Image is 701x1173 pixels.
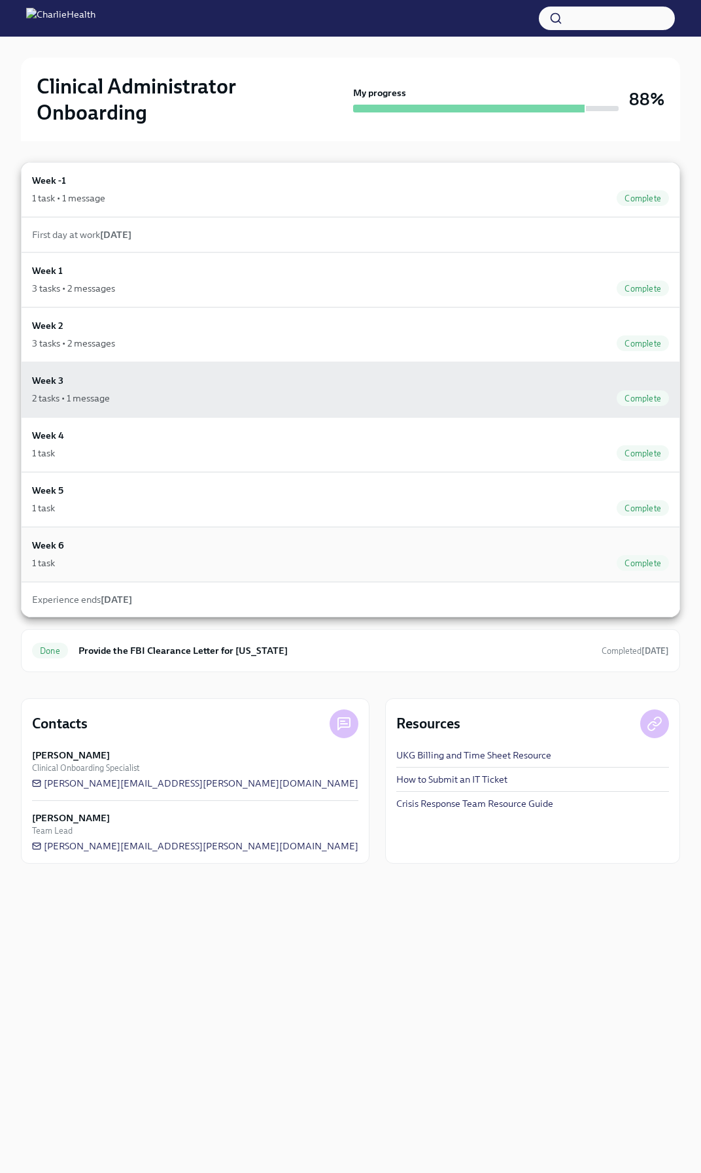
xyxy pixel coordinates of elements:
div: 1 task • 1 message [32,192,105,205]
a: Week 41 taskComplete [21,417,680,472]
h6: Week 4 [32,428,64,443]
span: Complete [617,339,669,348]
a: Week 32 tasks • 1 messageComplete [21,362,680,417]
h6: Week -1 [32,173,66,188]
div: 2 tasks • 1 message [32,392,110,405]
a: Week 13 tasks • 2 messagesComplete [21,252,680,307]
span: Complete [617,394,669,403]
strong: [DATE] [101,594,132,605]
span: Experience ends [32,594,132,605]
span: Complete [617,503,669,513]
span: Complete [617,558,669,568]
h6: Week 3 [32,373,63,388]
span: Complete [617,449,669,458]
div: 3 tasks • 2 messages [32,282,115,295]
h6: Week 1 [32,263,63,278]
a: Week 61 taskComplete [21,527,680,582]
a: Week 23 tasks • 2 messagesComplete [21,307,680,362]
span: First day at work [32,229,131,241]
span: Complete [617,284,669,294]
a: Week -11 task • 1 messageComplete [21,162,680,217]
strong: [DATE] [100,229,131,241]
h6: Week 2 [32,318,63,333]
div: 1 task [32,447,55,460]
span: Complete [617,194,669,203]
h6: Week 6 [32,538,64,552]
div: 1 task [32,556,55,569]
a: Week 51 taskComplete [21,472,680,527]
div: 1 task [32,501,55,515]
div: 3 tasks • 2 messages [32,337,115,350]
h6: Week 5 [32,483,63,498]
